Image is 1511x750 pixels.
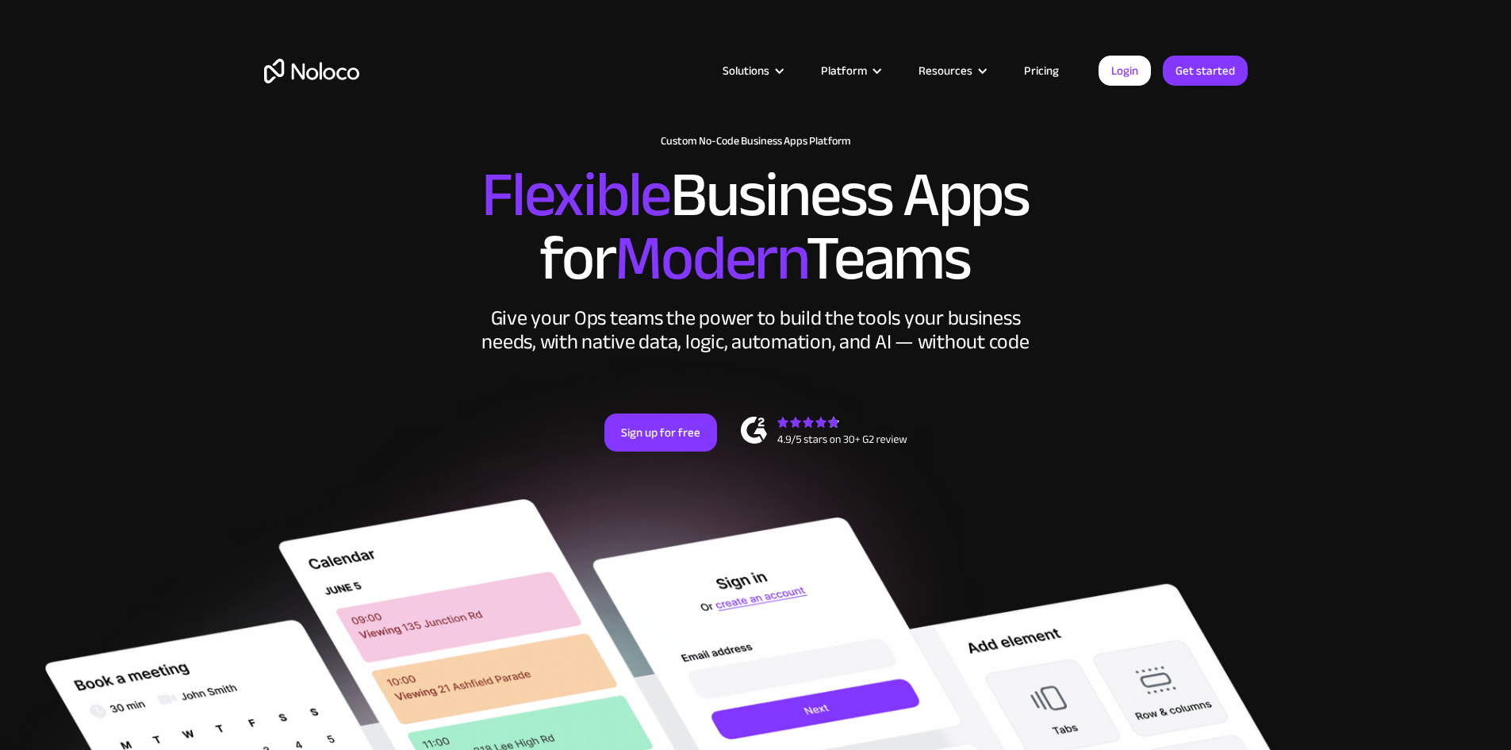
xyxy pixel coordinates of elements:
div: Resources [899,60,1004,81]
div: Resources [918,60,972,81]
div: Platform [801,60,899,81]
a: Login [1099,56,1151,86]
a: Sign up for free [604,413,717,452]
div: Solutions [723,60,769,81]
div: Platform [821,60,867,81]
span: Modern [615,199,806,317]
div: Give your Ops teams the power to build the tools your business needs, with native data, logic, au... [478,306,1034,354]
a: Get started [1163,56,1248,86]
a: Pricing [1004,60,1079,81]
span: Flexible [481,136,670,254]
a: home [264,59,359,83]
div: Solutions [703,60,801,81]
h2: Business Apps for Teams [264,163,1248,290]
